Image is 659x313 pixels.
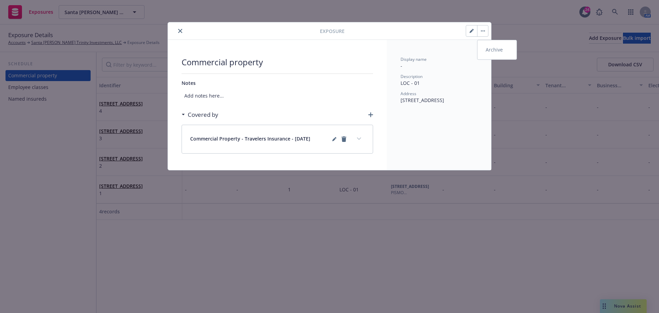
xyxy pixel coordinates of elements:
a: editPencil [330,135,338,143]
button: close [176,27,184,35]
button: expand content [354,133,365,144]
span: Commercial property [182,56,373,68]
div: Commercial Property - Travelers Insurance - [DATE]editPencilremoveexpand content [182,125,373,153]
span: - [401,63,402,69]
span: LOC - 01 [401,80,420,86]
span: Commercial Property - Travelers Insurance - [DATE] [190,135,310,143]
h3: Covered by [188,110,218,119]
span: Notes [182,80,196,86]
span: Description [401,74,423,79]
span: Display name [401,56,427,62]
div: Covered by [182,110,218,119]
span: Add notes here... [182,89,373,102]
span: Exposure [320,27,345,35]
span: [STREET_ADDRESS] [401,97,444,103]
span: Address [401,91,416,97]
a: remove [340,135,348,143]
